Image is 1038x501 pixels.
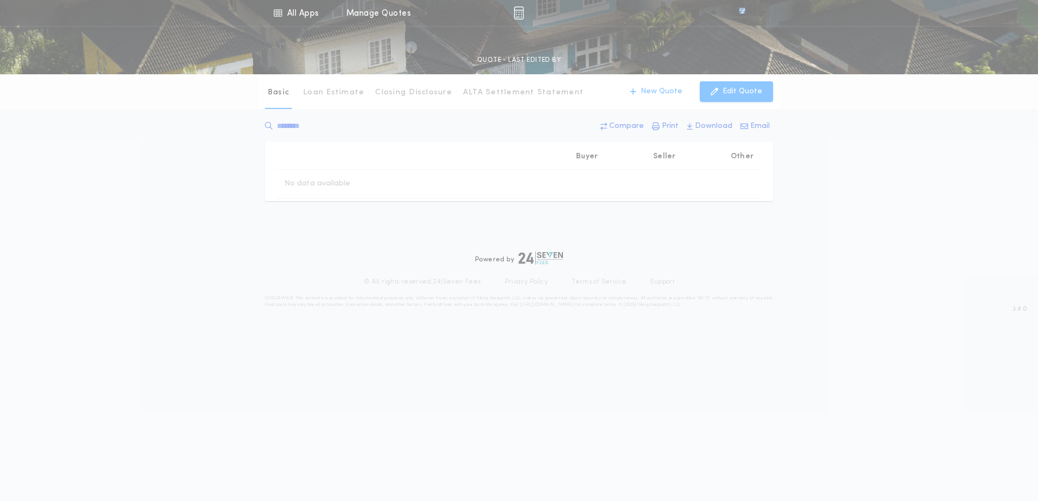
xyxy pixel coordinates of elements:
[750,121,770,132] p: Email
[650,278,674,286] a: Support
[518,252,563,265] img: logo
[520,303,574,307] a: [URL][DOMAIN_NAME]
[723,86,762,97] p: Edit Quote
[514,7,524,20] img: img
[375,87,452,98] p: Closing Disclosure
[653,151,676,162] p: Seller
[695,121,732,132] p: Download
[649,117,682,136] button: Print
[265,295,773,308] p: DISCLAIMER: This estimate is provided for informational purposes only. 24|Seven Fees, a product o...
[619,81,693,102] button: New Quote
[641,86,682,97] p: New Quote
[731,151,754,162] p: Other
[505,278,548,286] a: Privacy Policy
[683,117,736,136] button: Download
[477,55,561,66] p: QUOTE - LAST EDITED BY
[276,170,359,198] td: No data available
[609,121,644,132] p: Compare
[572,278,626,286] a: Terms of Service
[303,87,364,98] p: Loan Estimate
[737,117,773,136] button: Email
[719,8,765,18] img: vs-icon
[475,252,563,265] div: Powered by
[463,87,584,98] p: ALTA Settlement Statement
[662,121,679,132] p: Print
[597,117,647,136] button: Compare
[364,278,481,286] p: © All rights reserved. 24|Seven Fees
[700,81,773,102] button: Edit Quote
[1012,304,1027,314] span: 3.8.0
[576,151,598,162] p: Buyer
[268,87,289,98] p: Basic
